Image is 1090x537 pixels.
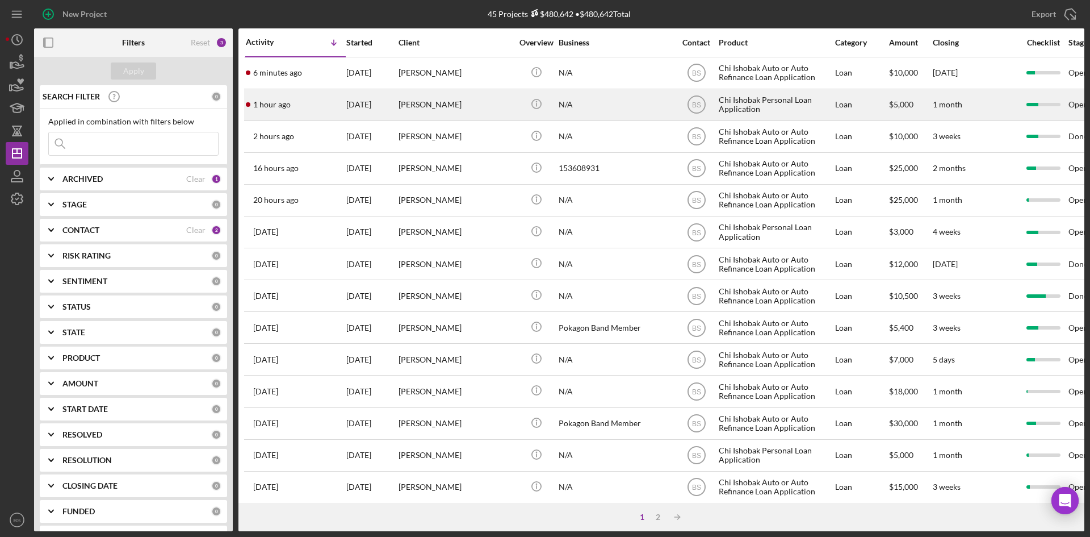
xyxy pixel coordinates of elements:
time: 2025-09-12 17:29 [253,68,302,77]
div: 2 [650,513,666,522]
div: Chi Ishobak Auto or Auto Refinance Loan Application [719,153,832,184]
b: Filters [122,38,145,47]
div: [DATE] [346,153,397,184]
b: SEARCH FILTER [43,92,100,101]
div: New Project [62,3,107,26]
b: RISK RATING [62,251,111,260]
div: Chi Ishobak Personal Loan Application [719,90,832,120]
div: [DATE] [346,58,397,88]
div: $480,642 [528,9,573,19]
div: 0 [211,251,221,261]
span: $5,400 [889,323,913,332]
b: CONTACT [62,226,99,235]
div: [DATE] [346,90,397,120]
div: Contact [675,38,718,47]
time: 1 month [933,418,962,428]
div: Loan [835,376,888,406]
time: 2025-09-10 15:20 [253,323,278,332]
b: RESOLVED [62,430,102,439]
div: Chi Ishobak Auto or Auto Refinance Loan Application [719,249,832,279]
div: Clear [186,174,206,184]
div: 2 [211,225,221,235]
b: AMOUNT [62,379,98,388]
div: [DATE] [346,472,397,502]
div: Loan [835,122,888,152]
time: [DATE] [933,68,958,77]
div: [PERSON_NAME] [399,409,512,439]
div: N/A [559,122,672,152]
time: 5 days [933,355,955,364]
span: $30,000 [889,418,918,428]
div: Chi Ishobak Auto or Auto Refinance Loan Application [719,313,832,343]
div: [PERSON_NAME] [399,313,512,343]
button: BS [6,509,28,531]
div: Loan [835,90,888,120]
div: N/A [559,344,672,374]
div: [PERSON_NAME] [399,376,512,406]
div: Client [399,38,512,47]
b: PRODUCT [62,353,100,363]
div: 0 [211,276,221,286]
b: STATUS [62,302,91,311]
div: N/A [559,185,672,215]
div: 0 [211,430,221,440]
div: Pokagon Band Member [559,313,672,343]
div: N/A [559,472,672,502]
div: Apply [123,63,144,80]
time: 3 weeks [933,482,961,492]
time: [DATE] [933,259,958,269]
b: ARCHIVED [62,174,103,184]
time: 2025-09-11 01:16 [253,292,278,301]
div: 0 [211,327,221,338]
span: $5,000 [889,450,913,460]
div: [PERSON_NAME] [399,440,512,471]
div: Open Intercom Messenger [1051,487,1079,514]
div: [PERSON_NAME] [399,153,512,184]
div: N/A [559,440,672,471]
div: Chi Ishobak Auto or Auto Refinance Loan Application [719,122,832,152]
div: Pokagon Band Member [559,409,672,439]
span: $7,000 [889,355,913,364]
div: 0 [211,481,221,491]
div: Chi Ishobak Auto or Auto Refinance Loan Application [719,58,832,88]
time: 3 weeks [933,323,961,332]
time: 3 weeks [933,291,961,301]
time: 1 month [933,386,962,396]
time: 2025-09-07 16:14 [253,451,278,460]
text: BS [691,420,701,428]
span: $3,000 [889,227,913,236]
time: 3 weeks [933,131,961,141]
div: N/A [559,217,672,247]
div: Loan [835,344,888,374]
text: BS [691,388,701,396]
div: [DATE] [346,376,397,406]
span: $10,000 [889,68,918,77]
div: Applied in combination with filters below [48,117,219,126]
div: [DATE] [346,217,397,247]
div: Loan [835,249,888,279]
div: 153608931 [559,153,672,184]
text: BS [691,69,701,77]
text: BS [691,101,701,109]
div: Loan [835,472,888,502]
div: Loan [835,313,888,343]
time: 2025-09-07 20:15 [253,419,278,428]
div: [DATE] [346,281,397,311]
div: [PERSON_NAME] [399,249,512,279]
div: [PERSON_NAME] [399,58,512,88]
div: 0 [211,353,221,363]
time: 2025-09-08 19:19 [253,355,278,364]
div: [DATE] [346,185,397,215]
div: [PERSON_NAME] [399,185,512,215]
div: 0 [211,91,221,102]
b: STATE [62,328,85,337]
text: BS [691,292,701,300]
div: [DATE] [346,122,397,152]
div: [DATE] [346,409,397,439]
div: 45 Projects • $480,642 Total [488,9,631,19]
b: CLOSING DATE [62,481,118,490]
div: [DATE] [346,249,397,279]
time: 2025-09-11 21:31 [253,195,299,205]
div: N/A [559,249,672,279]
div: Loan [835,185,888,215]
